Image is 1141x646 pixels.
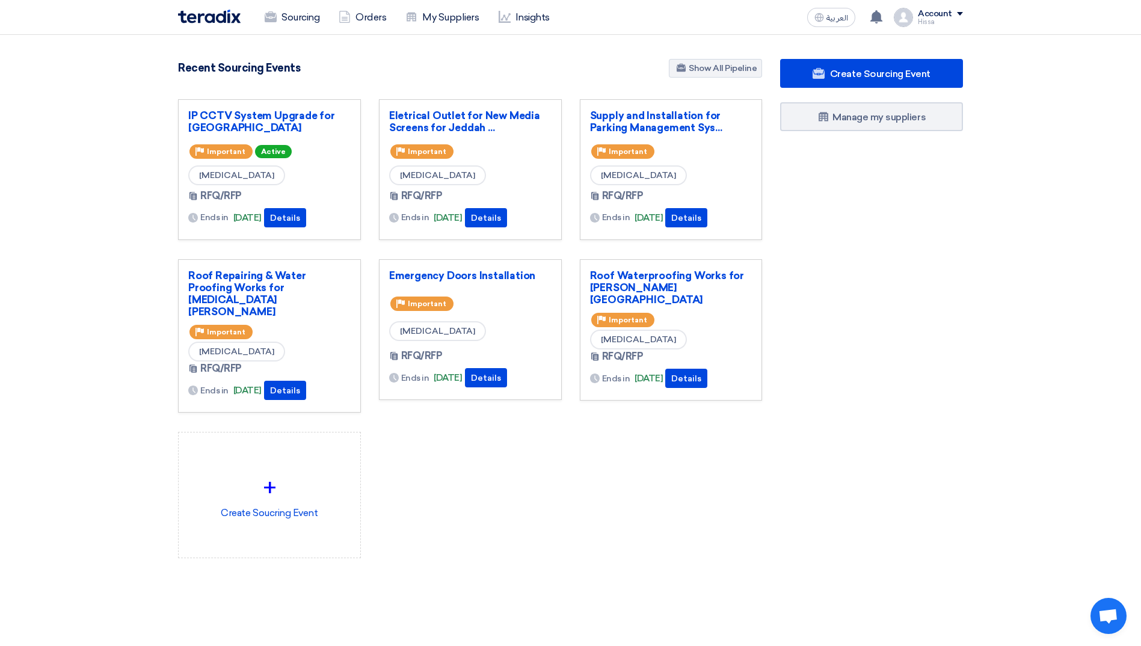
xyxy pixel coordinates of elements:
span: Active [255,145,292,158]
a: Show All Pipeline [669,59,762,78]
img: Teradix logo [178,10,241,23]
span: Ends in [602,211,630,224]
span: Ends in [401,211,429,224]
span: [MEDICAL_DATA] [188,165,285,185]
button: العربية [807,8,855,27]
span: RFQ/RFP [200,361,242,376]
span: [DATE] [635,372,663,386]
span: [MEDICAL_DATA] [389,165,486,185]
span: RFQ/RFP [602,349,644,364]
button: Details [264,381,306,400]
span: RFQ/RFP [200,189,242,203]
button: Details [465,208,507,227]
span: [DATE] [233,384,262,398]
span: Important [408,300,446,308]
a: My Suppliers [396,4,488,31]
div: Account [918,9,952,19]
a: Open chat [1090,598,1127,634]
span: RFQ/RFP [401,189,443,203]
div: + [188,470,351,506]
span: [MEDICAL_DATA] [389,321,486,341]
a: Manage my suppliers [780,102,963,131]
span: [DATE] [434,211,462,225]
a: Roof Repairing & Water Proofing Works for [MEDICAL_DATA][PERSON_NAME] [188,269,351,318]
span: Ends in [200,384,229,397]
span: Important [609,316,647,324]
span: [MEDICAL_DATA] [590,330,687,349]
span: [DATE] [233,211,262,225]
span: [DATE] [635,211,663,225]
a: Sourcing [255,4,329,31]
div: Create Soucring Event [188,442,351,548]
span: العربية [826,14,848,22]
a: Emergency Doors Installation [389,269,552,281]
span: Create Sourcing Event [830,68,930,79]
a: Eletrical Outlet for New Media Screens for Jeddah ... [389,109,552,134]
span: [MEDICAL_DATA] [590,165,687,185]
span: RFQ/RFP [602,189,644,203]
a: Supply and Installation for Parking Management Sys... [590,109,752,134]
div: Hissa [918,19,963,25]
span: [MEDICAL_DATA] [188,342,285,361]
span: RFQ/RFP [401,349,443,363]
button: Details [665,369,707,388]
a: Orders [329,4,396,31]
span: Important [609,147,647,156]
span: Important [408,147,446,156]
span: Ends in [200,211,229,224]
a: IP CCTV System Upgrade for [GEOGRAPHIC_DATA] [188,109,351,134]
span: Ends in [602,372,630,385]
span: Important [207,328,245,336]
span: Ends in [401,372,429,384]
span: [DATE] [434,371,462,385]
button: Details [465,368,507,387]
span: Important [207,147,245,156]
button: Details [264,208,306,227]
h4: Recent Sourcing Events [178,61,300,75]
a: Insights [489,4,559,31]
button: Details [665,208,707,227]
a: Roof Waterproofing Works for [PERSON_NAME][GEOGRAPHIC_DATA] [590,269,752,306]
img: profile_test.png [894,8,913,27]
